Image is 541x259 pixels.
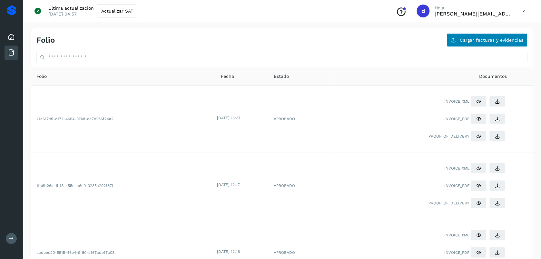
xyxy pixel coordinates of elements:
[444,165,469,171] span: INVOICE_XML
[36,36,55,45] h4: Folio
[444,250,469,255] span: INVOICE_PDF
[428,133,469,139] span: PROOF_OF_DELIVERY
[444,232,469,238] span: INVOICE_XML
[101,9,133,13] span: Actualizar SAT
[5,30,18,44] div: Inicio
[274,73,289,80] span: Estado
[217,115,268,121] div: [DATE] 13:37
[444,116,469,122] span: INVOICE_PDF
[31,152,216,219] td: 1fa6b26a-1bf8-455e-b6c0-3235a292f67f
[460,38,524,42] span: Cargar facturas y evidencias
[48,11,77,17] p: [DATE] 04:57
[48,5,94,11] p: Última actualización
[217,182,268,188] div: [DATE] 12:17
[36,73,47,80] span: Folio
[221,73,234,80] span: Fecha
[444,183,469,189] span: INVOICE_PDF
[447,33,528,47] button: Cargar facturas y evidencias
[269,86,333,152] td: APROBADO
[479,73,507,80] span: Documentos
[269,152,333,219] td: APROBADO
[97,5,137,17] button: Actualizar SAT
[31,86,216,152] td: 21a617c5-c172-4694-9748-cc7c266f2aa2
[217,249,268,254] div: [DATE] 12:16
[5,46,18,60] div: Facturas
[428,200,469,206] span: PROOF_OF_DELIVERY
[435,5,512,11] p: Hola,
[435,11,512,17] p: d.alvarez@easyports.io
[444,98,469,104] span: INVOICE_XML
